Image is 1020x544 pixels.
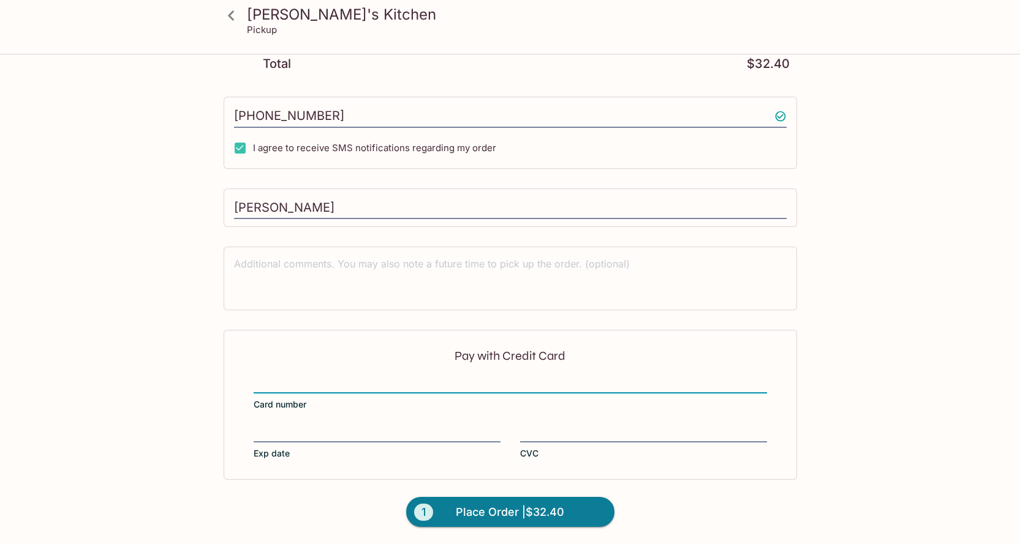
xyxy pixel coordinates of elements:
iframe: Secure card number input frame [254,378,767,391]
button: 1Place Order |$32.40 [406,497,614,527]
p: Total [263,58,291,70]
input: Enter phone number [234,105,787,128]
h3: [PERSON_NAME]'s Kitchen [247,5,795,24]
span: I agree to receive SMS notifications regarding my order [253,142,496,154]
span: 1 [414,504,433,521]
span: CVC [520,447,538,460]
p: Pay with Credit Card [254,350,767,362]
iframe: Secure expiration date input frame [254,427,501,440]
span: Exp date [254,447,290,460]
span: Place Order | $32.40 [456,502,564,522]
span: Card number [254,398,306,411]
p: $32.40 [747,58,790,70]
iframe: Secure CVC input frame [520,427,767,440]
p: Pickup [247,24,277,35]
input: Enter first and last name [234,196,787,220]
